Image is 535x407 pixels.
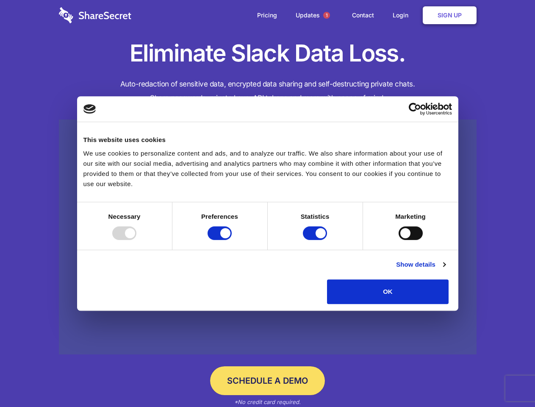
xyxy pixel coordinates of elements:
a: Wistia video thumbnail [59,120,477,355]
a: Login [384,2,421,28]
strong: Necessary [108,213,141,220]
a: Show details [396,259,445,270]
strong: Marketing [395,213,426,220]
a: Contact [344,2,383,28]
button: OK [327,279,449,304]
div: This website uses cookies [83,135,452,145]
a: Schedule a Demo [210,366,325,395]
a: Sign Up [423,6,477,24]
div: We use cookies to personalize content and ads, and to analyze our traffic. We also share informat... [83,148,452,189]
h4: Auto-redaction of sensitive data, encrypted data sharing and self-destructing private chats. Shar... [59,77,477,105]
a: Usercentrics Cookiebot - opens in a new window [378,103,452,115]
img: logo-wordmark-white-trans-d4663122ce5f474addd5e946df7df03e33cb6a1c49d2221995e7729f52c070b2.svg [59,7,131,23]
h1: Eliminate Slack Data Loss. [59,38,477,69]
strong: Preferences [201,213,238,220]
a: Pricing [249,2,286,28]
strong: Statistics [301,213,330,220]
em: *No credit card required. [234,399,301,405]
img: logo [83,104,96,114]
span: 1 [323,12,330,19]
